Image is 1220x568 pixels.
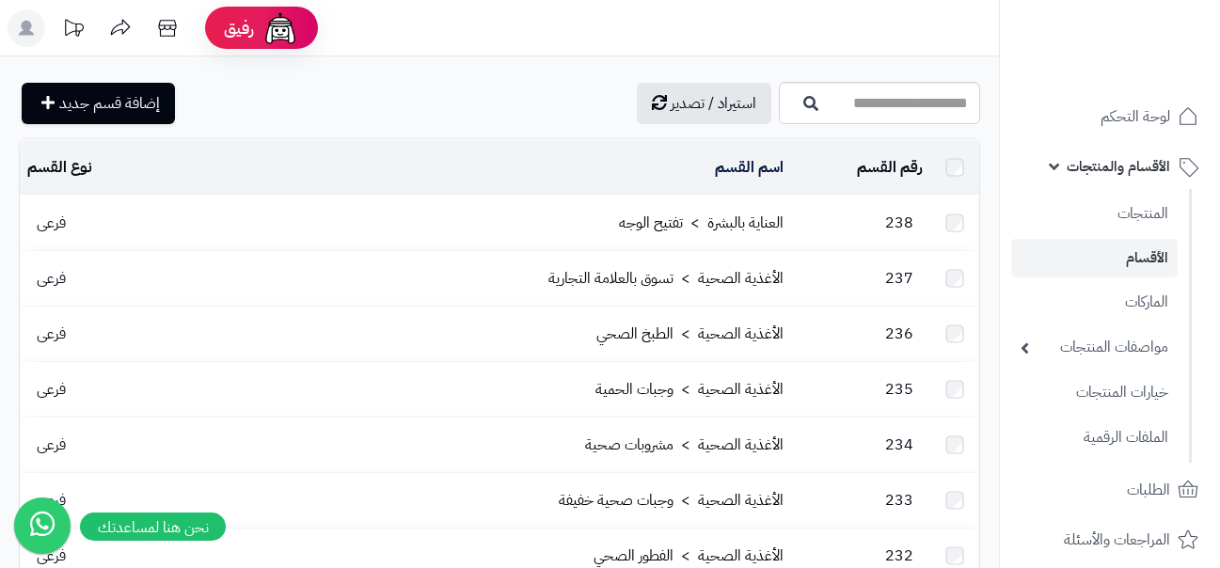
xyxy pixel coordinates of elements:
a: الأغذية الصحية > وجبات الحمية [595,378,784,401]
span: المراجعات والأسئلة [1064,527,1170,553]
a: الأغذية الصحية > الطبخ الصحي [596,323,784,345]
img: ai-face.png [261,9,299,47]
a: الأغذية الصحية > مشروبات صحية [585,434,784,456]
span: رفيق [224,17,254,39]
a: المراجعات والأسئلة [1011,517,1209,562]
a: الأغذية الصحية > الفطور الصحي [594,544,784,567]
span: استيراد / تصدير [671,92,756,115]
a: اسم القسم [715,156,784,179]
span: 233 [876,489,923,512]
span: الطلبات [1127,477,1170,503]
span: 238 [876,212,923,234]
span: فرعى [27,489,75,512]
div: رقم القسم [799,157,923,179]
span: لوحة التحكم [1101,103,1170,130]
a: الأغذية الصحية > تسوق بالعلامة التجارية [548,267,784,290]
a: الطلبات [1011,467,1209,513]
a: الملفات الرقمية [1011,418,1178,458]
span: 234 [876,434,923,456]
span: فرعى [27,267,75,290]
span: الأقسام والمنتجات [1067,153,1170,180]
td: نوع القسم [20,140,158,195]
a: الماركات [1011,282,1178,323]
a: مواصفات المنتجات [1011,327,1178,368]
span: فرعى [27,212,75,234]
span: 235 [876,378,923,401]
span: 237 [876,267,923,290]
span: 236 [876,323,923,345]
a: العناية بالبشرة > تفتيح الوجه [619,212,784,234]
a: خيارات المنتجات [1011,372,1178,413]
a: الأغذية الصحية > وجبات صحية خفيفة [559,489,784,512]
span: 232 [876,544,923,567]
span: فرعى [27,378,75,401]
a: استيراد / تصدير [637,83,771,124]
span: فرعى [27,323,75,345]
a: إضافة قسم جديد [22,83,175,124]
a: تحديثات المنصة [50,9,97,52]
a: المنتجات [1011,194,1178,234]
a: الأقسام [1011,239,1178,277]
span: إضافة قسم جديد [59,92,160,115]
img: logo-2.png [1092,53,1202,92]
span: فرعى [27,434,75,456]
a: لوحة التحكم [1011,94,1209,139]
